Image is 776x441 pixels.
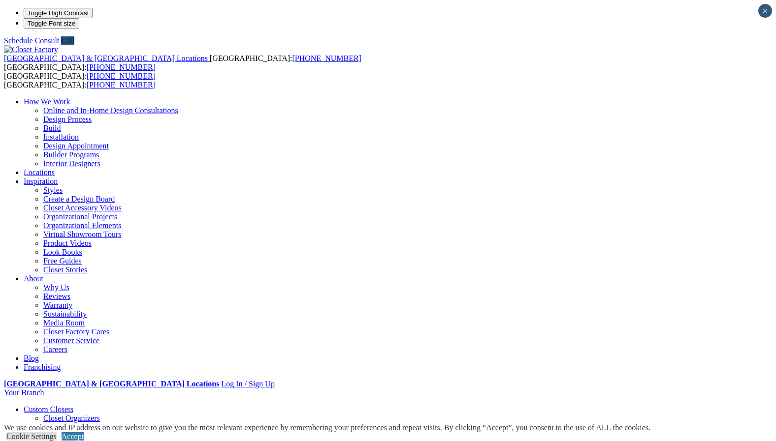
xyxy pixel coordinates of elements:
a: [GEOGRAPHIC_DATA] & [GEOGRAPHIC_DATA] Locations [4,380,219,388]
a: Online and In-Home Design Consultations [43,106,178,115]
a: Interior Designers [43,159,100,168]
a: Dressing Rooms [43,423,96,431]
a: [PHONE_NUMBER] [87,63,156,71]
a: Custom Closets [24,405,73,413]
a: Closet Accessory Videos [43,204,122,212]
a: Organizational Elements [43,221,121,230]
a: Closet Factory Cares [43,327,109,336]
a: Your Branch [4,388,44,397]
span: Toggle High Contrast [28,9,89,17]
a: Call [61,36,74,45]
a: Media Room [43,319,85,327]
a: Reviews [43,292,70,300]
a: Franchising [24,363,61,371]
a: Free Guides [43,257,82,265]
a: Cookie Settings [6,432,57,441]
a: Design Process [43,115,92,123]
a: Accept [62,432,84,441]
a: Product Videos [43,239,92,247]
span: Toggle Font size [28,20,75,27]
a: How We Work [24,97,70,106]
a: Warranty [43,301,72,309]
a: [PHONE_NUMBER] [87,81,156,89]
button: Toggle High Contrast [24,8,93,18]
a: Installation [43,133,79,141]
a: Look Books [43,248,82,256]
a: Design Appointment [43,142,109,150]
a: Careers [43,345,67,353]
a: Blog [24,354,39,362]
a: Why Us [43,283,69,292]
span: [GEOGRAPHIC_DATA] & [GEOGRAPHIC_DATA] Locations [4,54,208,62]
a: Virtual Showroom Tours [43,230,122,238]
a: Organizational Projects [43,212,117,221]
a: [GEOGRAPHIC_DATA] & [GEOGRAPHIC_DATA] Locations [4,54,210,62]
button: Toggle Font size [24,18,79,29]
a: Inspiration [24,177,58,185]
span: [GEOGRAPHIC_DATA]: [GEOGRAPHIC_DATA]: [4,54,361,71]
a: Closet Organizers [43,414,100,422]
a: Sustainability [43,310,87,318]
a: Closet Stories [43,265,87,274]
a: About [24,274,43,283]
a: Log In / Sign Up [221,380,274,388]
div: We use cookies and IP address on our website to give you the most relevant experience by remember... [4,423,650,432]
a: Styles [43,186,63,194]
a: Schedule Consult [4,36,59,45]
a: [PHONE_NUMBER] [87,72,156,80]
img: Closet Factory [4,45,58,54]
a: Build [43,124,61,132]
a: Builder Programs [43,150,99,159]
button: Close [758,4,772,18]
a: Customer Service [43,336,99,345]
a: Locations [24,168,55,176]
span: [GEOGRAPHIC_DATA]: [GEOGRAPHIC_DATA]: [4,72,156,89]
a: [PHONE_NUMBER] [292,54,361,62]
a: Create a Design Board [43,195,115,203]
